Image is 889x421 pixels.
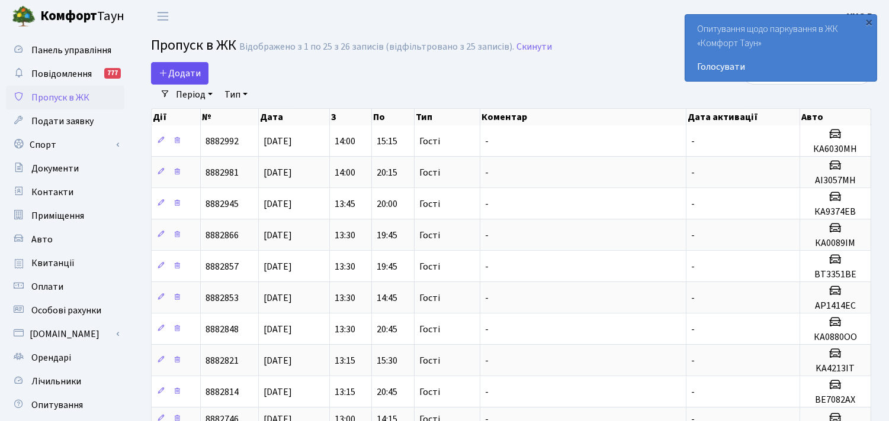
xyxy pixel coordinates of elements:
[6,228,124,251] a: Авто
[6,157,124,180] a: Документи
[159,67,201,80] span: Додати
[805,175,866,186] h5: AI3057MH
[151,62,208,85] a: Додати
[335,354,355,367] span: 13:15
[485,135,489,148] span: -
[6,322,124,346] a: [DOMAIN_NAME]
[419,356,440,365] span: Гості
[335,292,355,305] span: 13:30
[31,351,71,364] span: Орендарі
[239,41,514,53] div: Відображено з 1 по 25 з 26 записів (відфільтровано з 25 записів).
[335,323,355,336] span: 13:30
[206,354,239,367] span: 8882821
[6,86,124,109] a: Пропуск в ЖК
[377,323,397,336] span: 20:45
[206,386,239,399] span: 8882814
[805,394,866,406] h5: ВЕ7082АХ
[148,7,178,26] button: Переключити навігацію
[206,260,239,273] span: 8882857
[12,5,36,28] img: logo.png
[485,166,489,179] span: -
[691,166,695,179] span: -
[104,68,121,79] div: 777
[419,168,440,177] span: Гості
[264,292,292,305] span: [DATE]
[6,62,124,86] a: Повідомлення777
[847,9,875,24] a: УНО Р.
[31,257,75,270] span: Квитанції
[805,332,866,343] h5: КА0880OO
[335,260,355,273] span: 13:30
[206,323,239,336] span: 8882848
[264,260,292,273] span: [DATE]
[419,199,440,209] span: Гості
[691,292,695,305] span: -
[377,354,397,367] span: 15:30
[201,109,259,125] th: №
[377,197,397,210] span: 20:00
[31,399,83,412] span: Опитування
[31,67,92,80] span: Повідомлення
[31,233,53,246] span: Авто
[335,229,355,242] span: 13:30
[485,260,489,273] span: -
[485,323,489,336] span: -
[206,292,239,305] span: 8882853
[419,387,440,397] span: Гості
[691,354,695,367] span: -
[516,41,552,53] a: Скинути
[805,269,866,280] h5: BT3351BE
[264,323,292,336] span: [DATE]
[31,91,89,104] span: Пропуск в ЖК
[419,293,440,303] span: Гості
[31,115,94,128] span: Подати заявку
[419,325,440,334] span: Гості
[31,280,63,293] span: Оплати
[485,229,489,242] span: -
[264,197,292,210] span: [DATE]
[805,238,866,249] h5: КА0089IM
[264,386,292,399] span: [DATE]
[415,109,480,125] th: Тип
[335,197,355,210] span: 13:45
[805,206,866,218] h5: КА9374ЕВ
[259,109,330,125] th: Дата
[480,109,686,125] th: Коментар
[6,299,124,322] a: Особові рахунки
[805,300,866,312] h5: AP1414EC
[335,166,355,179] span: 14:00
[805,144,866,155] h5: КА6030МН
[377,386,397,399] span: 20:45
[151,35,236,56] span: Пропуск в ЖК
[485,292,489,305] span: -
[697,60,865,74] a: Голосувати
[419,262,440,271] span: Гості
[691,386,695,399] span: -
[152,109,201,125] th: Дії
[377,260,397,273] span: 19:45
[805,363,866,374] h5: KA4213IT
[691,323,695,336] span: -
[220,85,252,105] a: Тип
[6,204,124,228] a: Приміщення
[171,85,217,105] a: Період
[264,135,292,148] span: [DATE]
[685,15,877,81] div: Опитування щодо паркування в ЖК «Комфорт Таун»
[485,197,489,210] span: -
[686,109,800,125] th: Дата активації
[335,386,355,399] span: 13:15
[6,251,124,275] a: Квитанції
[40,7,97,25] b: Комфорт
[40,7,124,27] span: Таун
[206,197,239,210] span: 8882945
[31,304,101,317] span: Особові рахунки
[6,346,124,370] a: Орендарі
[330,109,372,125] th: З
[800,109,871,125] th: Авто
[6,275,124,299] a: Оплати
[691,229,695,242] span: -
[264,166,292,179] span: [DATE]
[6,133,124,157] a: Спорт
[6,370,124,393] a: Лічильники
[31,375,81,388] span: Лічильники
